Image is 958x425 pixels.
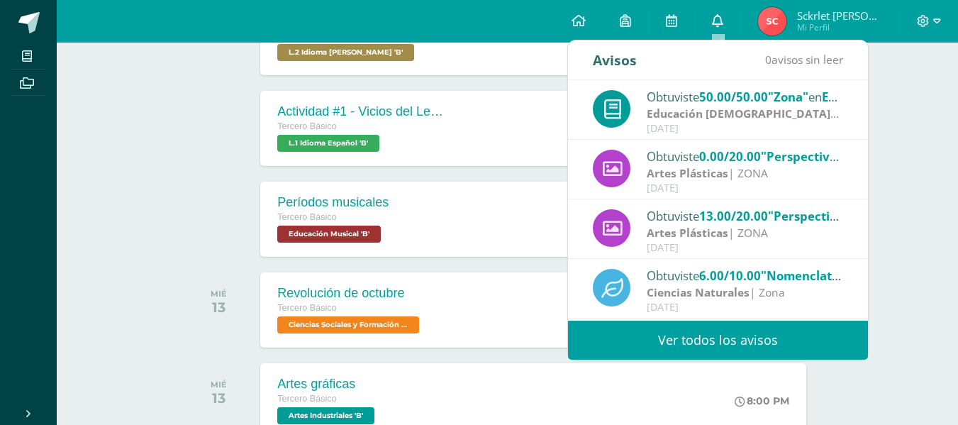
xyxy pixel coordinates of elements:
[211,380,227,390] div: MIÉ
[593,40,637,79] div: Avisos
[699,89,768,105] span: 50.00/50.00
[797,9,882,23] span: Sckrlet [PERSON_NAME][US_STATE]
[758,7,786,35] img: 41276d7fe83bb94c4ae535f17fe16d27.png
[211,289,227,299] div: MIÉ
[277,286,423,301] div: Revolución de octubre
[797,21,882,33] span: Mi Perfil
[647,87,844,106] div: Obtuviste en
[647,266,844,285] div: Obtuviste en
[211,390,227,407] div: 13
[761,267,910,284] span: "Nomenclatura Química"
[647,182,844,194] div: [DATE]
[647,302,844,314] div: [DATE]
[647,106,844,122] div: | Zona
[735,394,789,407] div: 8:00 PM
[277,135,379,152] span: L.1 Idioma Español 'B'
[768,89,808,105] span: "Zona"
[568,321,868,360] a: Ver todos los avisos
[277,394,336,404] span: Tercero Básico
[211,299,227,316] div: 13
[277,377,378,392] div: Artes gráficas
[277,226,381,243] span: Educación Musical 'B'
[647,123,844,135] div: [DATE]
[647,242,844,254] div: [DATE]
[699,148,761,165] span: 0.00/20.00
[277,104,447,119] div: Actividad #1 - Vicios del LenguaJe
[699,267,761,284] span: 6.00/10.00
[647,285,844,301] div: | Zona
[647,225,844,241] div: | ZONA
[277,195,389,210] div: Períodos musicales
[277,212,336,222] span: Tercero Básico
[277,44,414,61] span: L.2 Idioma Maya Kaqchikel 'B'
[277,303,336,313] span: Tercero Básico
[277,407,374,424] span: Artes Industriales 'B'
[699,208,768,224] span: 13.00/20.00
[647,165,728,181] strong: Artes Plásticas
[761,148,852,165] span: "Perspectiva 2"
[765,52,843,67] span: avisos sin leer
[765,52,772,67] span: 0
[647,225,728,241] strong: Artes Plásticas
[277,121,336,131] span: Tercero Básico
[647,147,844,165] div: Obtuviste en
[647,106,839,121] strong: Educación [DEMOGRAPHIC_DATA]
[647,285,750,300] strong: Ciencias Naturales
[768,208,859,224] span: "Perspectiva 2"
[277,316,419,333] span: Ciencias Sociales y Formación Ciudadana 'B'
[647,206,844,225] div: Obtuviste en
[647,165,844,182] div: | ZONA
